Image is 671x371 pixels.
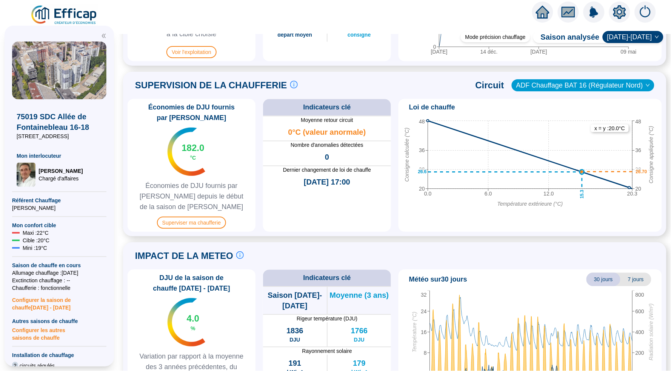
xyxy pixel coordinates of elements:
span: 179 [353,358,365,368]
span: Météo sur 30 jours [409,274,467,285]
tspan: [DATE] [431,49,448,55]
span: Mon confort cible [12,222,106,229]
span: 1766 [351,325,368,336]
span: Rayonnement solaire [263,347,391,355]
span: Chaufferie : fonctionnelle [12,284,106,292]
img: alerts [583,2,605,23]
span: 182.0 [182,142,204,154]
span: circuits régulés [20,362,55,369]
tspan: 36 [419,148,425,154]
span: setting [613,5,626,19]
span: Moyenne retour circuit [263,116,391,124]
tspan: 14 déc. [480,49,498,55]
tspan: 0 [433,44,436,50]
span: Référent Chauffage [12,197,106,204]
tspan: [DATE] [531,49,547,55]
tspan: Consigne calculée (°C) [404,128,410,182]
tspan: 0.0 [424,191,432,197]
span: Loi de chauffe [409,102,455,112]
tspan: 600 [636,308,645,314]
span: 30 jours [586,272,620,286]
span: IMPACT DE LA METEO [135,250,233,262]
img: Chargé d'affaires [17,163,35,187]
span: % [191,325,195,332]
span: Autres saisons de chauffe [12,317,106,325]
span: 1836 [286,325,303,336]
span: Saison analysée [533,32,600,42]
tspan: Radiation solaire (W/m²) [648,304,654,361]
span: Superviser ma chaufferie [157,217,226,229]
text: 26.70 [636,169,647,174]
span: 2 [12,362,18,369]
tspan: 200 [636,350,645,356]
span: Voir l'exploitation [166,46,217,58]
span: Indicateurs clé [303,102,351,112]
span: [PERSON_NAME] [38,167,83,175]
span: Chargé d'affaires [38,175,83,182]
tspan: 12.0 [544,191,554,197]
span: DJU [354,336,365,343]
span: 4.0 [187,313,199,325]
span: Économies de DJU fournis par [PERSON_NAME] [131,102,252,123]
tspan: 16 [421,329,427,335]
span: Maxi : 22 °C [23,229,49,237]
span: Dernier changement de loi de chauffe [263,166,391,174]
tspan: 36 [636,148,642,154]
span: [DATE] 17:00 [304,177,350,187]
tspan: 400 [636,329,645,335]
span: consigne [348,31,371,38]
tspan: 800 [636,292,645,298]
span: Nombre d'anomalies détectées [263,141,391,149]
tspan: Consigne appliquée (°C) [648,126,654,184]
span: Circuit [476,79,504,91]
img: indicateur températures [168,298,206,346]
text: 26.6 [418,169,427,175]
img: alerts [635,2,656,23]
tspan: 8 [424,350,427,356]
span: Saison de chauffe en cours [12,262,106,269]
span: °C [190,154,196,162]
span: Configurer les autres saisons de chauffe [12,325,106,342]
span: départ moyen [277,31,312,38]
img: indicateur températures [168,128,206,176]
span: [STREET_ADDRESS] [17,132,102,140]
tspan: 28 [636,167,642,173]
tspan: 24 [421,308,427,314]
text: 15.3 [580,190,585,199]
span: ADF Chauffage BAT 16 (Régulateur Nord) [516,80,650,91]
span: 0°C (valeur anormale) [288,127,366,137]
span: Installation de chauffage [12,351,106,359]
span: 75019 SDC Allée de Fontainebleau 16-18 [17,111,102,132]
span: SUPERVISION DE LA CHAUFFERIE [135,79,287,91]
tspan: 48 [636,119,642,125]
tspan: Température (°C) [412,312,418,353]
span: home [536,5,549,19]
text: x = y : 20.0 °C [595,125,625,131]
tspan: 6.0 [485,191,492,197]
div: Mode précision chauffage [461,32,530,42]
span: Configurer la saison de chauffe [DATE] - [DATE] [12,292,106,311]
span: Saison [DATE]-[DATE] [263,290,327,311]
span: Moyenne (3 ans) [329,290,389,300]
span: [PERSON_NAME] [12,204,106,212]
span: 2024-2025 [607,31,659,43]
span: down [646,83,650,88]
tspan: 20 [419,186,425,192]
span: 191 [289,358,301,368]
span: 0 [325,152,329,162]
tspan: 32 [421,292,427,298]
span: info-circle [236,251,244,259]
span: double-left [101,33,106,38]
span: Économies de DJU fournis par [PERSON_NAME] depuis le début de la saison de [PERSON_NAME] [131,180,252,212]
span: DJU [289,336,300,343]
span: Exctinction chauffage : -- [12,277,106,284]
span: Cible : 20 °C [23,237,49,244]
tspan: 28 [419,167,425,173]
tspan: 09 mai [621,49,637,55]
tspan: Température extérieure (°C) [497,201,563,207]
span: DJU de la saison de chauffe [DATE] - [DATE] [131,272,252,294]
span: 7 jours [620,272,651,286]
span: fund [562,5,575,19]
span: info-circle [290,81,298,88]
span: Allumage chauffage : [DATE] [12,269,106,277]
